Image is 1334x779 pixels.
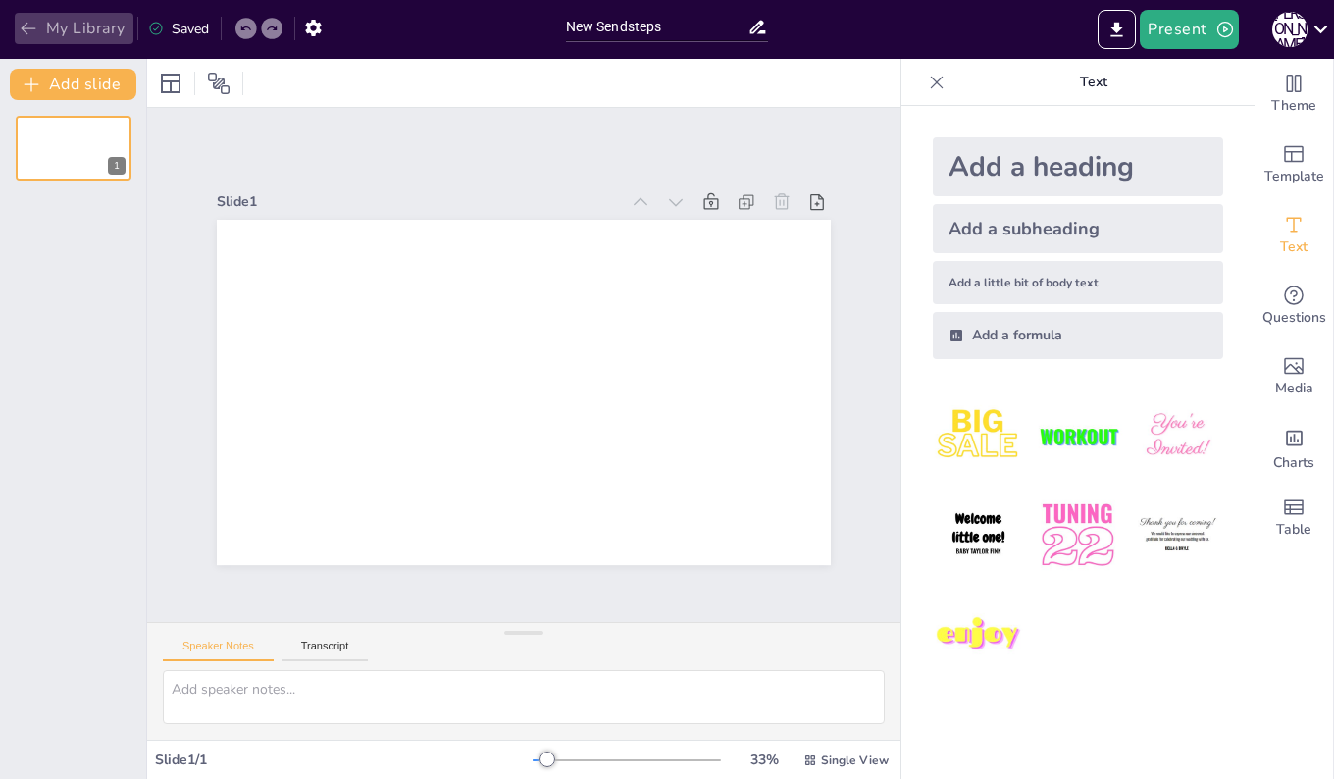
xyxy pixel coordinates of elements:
[933,204,1223,253] div: Add a subheading
[566,13,748,41] input: Insert title
[155,68,186,99] div: Layout
[741,751,788,769] div: 33 %
[952,59,1235,106] p: Text
[1255,412,1333,483] div: Add charts and graphs
[1255,341,1333,412] div: Add images, graphics, shapes or video
[163,640,274,661] button: Speaker Notes
[933,590,1024,681] img: 7.jpeg
[1255,483,1333,553] div: Add a table
[306,82,681,263] div: Slide 1
[1276,519,1311,541] span: Table
[933,261,1223,304] div: Add a little bit of body text
[1271,95,1316,117] span: Theme
[1264,166,1324,187] span: Template
[933,490,1024,581] img: 4.jpeg
[1280,236,1308,258] span: Text
[1140,10,1238,49] button: Present
[1132,490,1223,581] img: 6.jpeg
[1098,10,1136,49] button: Export to PowerPoint
[1032,490,1123,581] img: 5.jpeg
[933,312,1223,359] div: Add a formula
[15,13,133,44] button: My Library
[16,116,131,181] div: 1
[10,69,136,100] button: Add slide
[155,751,533,769] div: Slide 1 / 1
[1255,130,1333,200] div: Add ready made slides
[1032,390,1123,482] img: 2.jpeg
[1255,271,1333,341] div: Get real-time input from your audience
[1255,59,1333,130] div: Change the overall theme
[1132,390,1223,482] img: 3.jpeg
[1275,378,1313,399] span: Media
[1255,200,1333,271] div: Add text boxes
[1273,452,1314,474] span: Charts
[1272,12,1308,47] div: [PERSON_NAME]
[148,20,209,38] div: Saved
[282,640,369,661] button: Transcript
[207,72,231,95] span: Position
[1272,10,1308,49] button: [PERSON_NAME]
[821,753,889,768] span: Single View
[933,137,1223,196] div: Add a heading
[108,157,126,175] div: 1
[1262,307,1326,329] span: Questions
[933,390,1024,482] img: 1.jpeg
